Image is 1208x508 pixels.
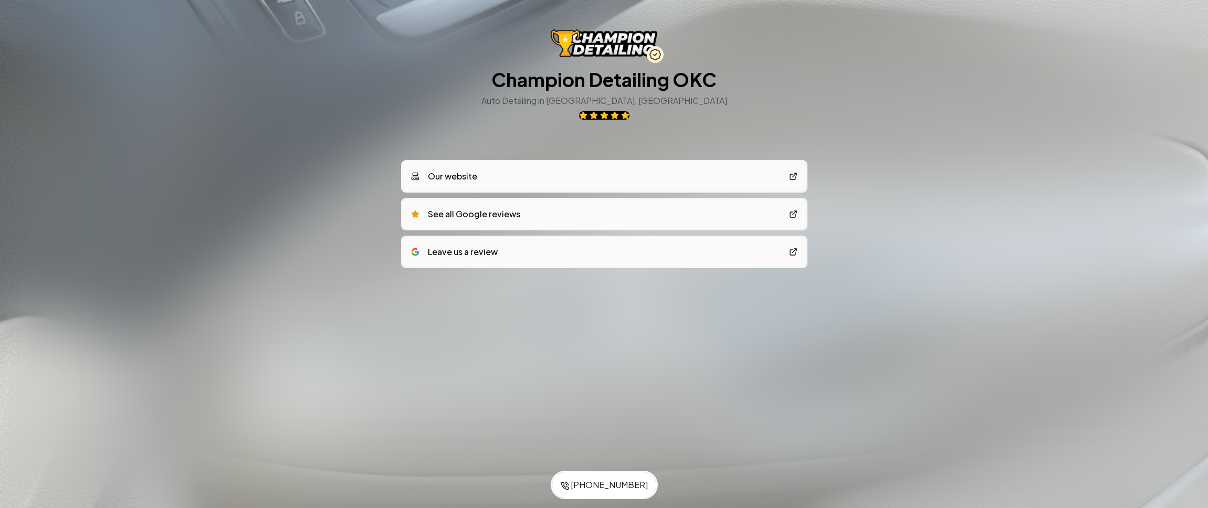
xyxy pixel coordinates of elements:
h3: Auto Detailing in [GEOGRAPHIC_DATA], [GEOGRAPHIC_DATA] [481,94,727,107]
div: Our website [411,170,477,183]
a: [PHONE_NUMBER] [552,472,656,498]
div: Leave us a review [411,246,498,258]
h1: Champion Detailing OKC [491,69,717,90]
a: google logoLeave us a review [403,237,806,267]
img: Champion Detailing OKC [551,29,658,57]
a: See all Google reviews [403,199,806,229]
img: google logo [411,248,419,256]
a: Our website [403,162,806,191]
div: See all Google reviews [411,208,520,220]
